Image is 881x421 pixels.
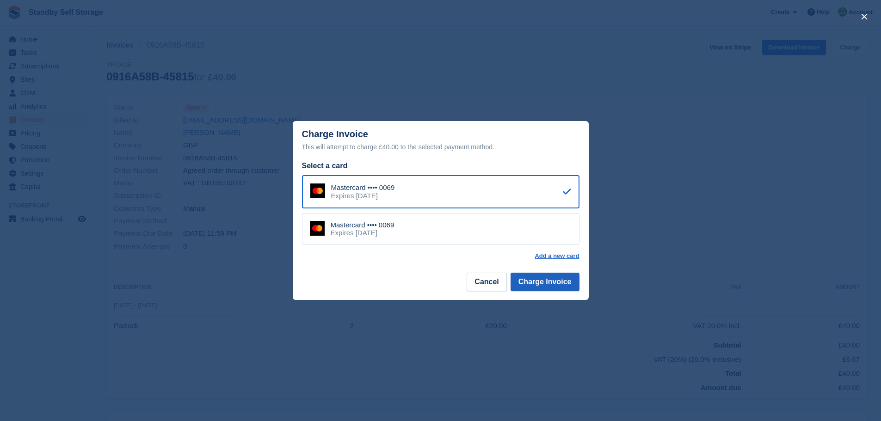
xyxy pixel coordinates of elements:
div: Charge Invoice [302,129,579,153]
div: Select a card [302,160,579,171]
button: Charge Invoice [511,273,579,291]
div: Expires [DATE] [331,229,394,237]
button: Cancel [467,273,506,291]
div: Expires [DATE] [331,192,395,200]
button: close [857,9,872,24]
img: Mastercard Logo [310,183,325,198]
div: Mastercard •••• 0069 [331,221,394,229]
div: This will attempt to charge £40.00 to the selected payment method. [302,141,579,153]
div: Mastercard •••• 0069 [331,183,395,192]
img: Mastercard Logo [310,221,325,236]
a: Add a new card [535,252,579,260]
